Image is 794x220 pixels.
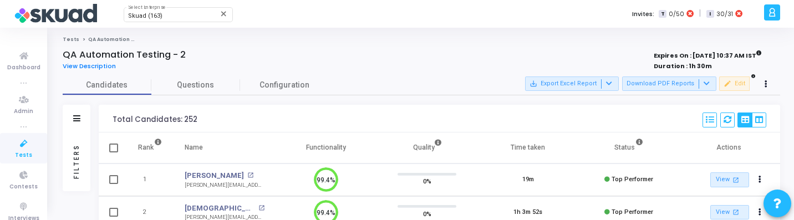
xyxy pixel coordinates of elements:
strong: Duration : 1h 30m [654,62,712,70]
div: Name [185,141,203,154]
div: Time taken [511,141,545,154]
div: 1h 3m 52s [513,208,542,217]
div: [PERSON_NAME][EMAIL_ADDRESS][DOMAIN_NAME] [185,181,264,190]
mat-icon: open_in_new [258,205,264,211]
span: 0% [423,208,431,219]
th: Rank [126,132,174,163]
span: View Description [63,62,116,70]
th: Functionality [276,132,376,163]
span: QA Automation Testing - 2 [88,36,162,43]
button: Export Excel Report [525,76,619,91]
span: I [706,10,714,18]
a: View Description [63,63,124,70]
label: Invites: [632,9,654,19]
th: Quality [376,132,477,163]
nav: breadcrumb [63,36,780,43]
a: [PERSON_NAME] [185,170,244,181]
a: [DEMOGRAPHIC_DATA][PERSON_NAME] [185,203,256,214]
a: Tests [63,36,79,43]
span: Candidates [63,79,151,91]
span: Contests [9,182,38,192]
mat-icon: save_alt [530,80,537,88]
button: Edit [719,76,750,91]
span: Top Performer [612,208,653,216]
th: Status [578,132,679,163]
span: | [699,8,701,19]
img: logo [14,3,97,25]
span: Top Performer [612,176,653,183]
span: T [659,10,666,18]
a: View [710,172,749,187]
button: Download PDF Reports [622,76,716,91]
span: Tests [15,151,32,160]
span: 0/50 [669,9,684,19]
span: Skuad (163) [128,12,162,19]
mat-icon: Clear [220,9,228,18]
strong: Expires On : [DATE] 10:37 AM IST [654,48,762,60]
mat-icon: edit [724,80,731,88]
td: 1 [126,163,174,196]
th: Actions [679,132,780,163]
mat-icon: open_in_new [731,207,741,217]
div: Total Candidates: 252 [113,115,197,124]
span: Admin [14,107,33,116]
span: 0% [423,176,431,187]
span: Questions [151,79,240,91]
div: View Options [737,112,766,127]
mat-icon: open_in_new [247,172,253,178]
button: Actions [752,204,768,220]
span: Configuration [259,79,309,91]
a: View [710,205,749,220]
mat-icon: open_in_new [731,175,741,185]
span: 30/31 [716,9,733,19]
h4: QA Automation Testing - 2 [63,49,186,60]
span: Dashboard [7,63,40,73]
button: Actions [752,172,768,188]
div: 19m [522,175,534,185]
